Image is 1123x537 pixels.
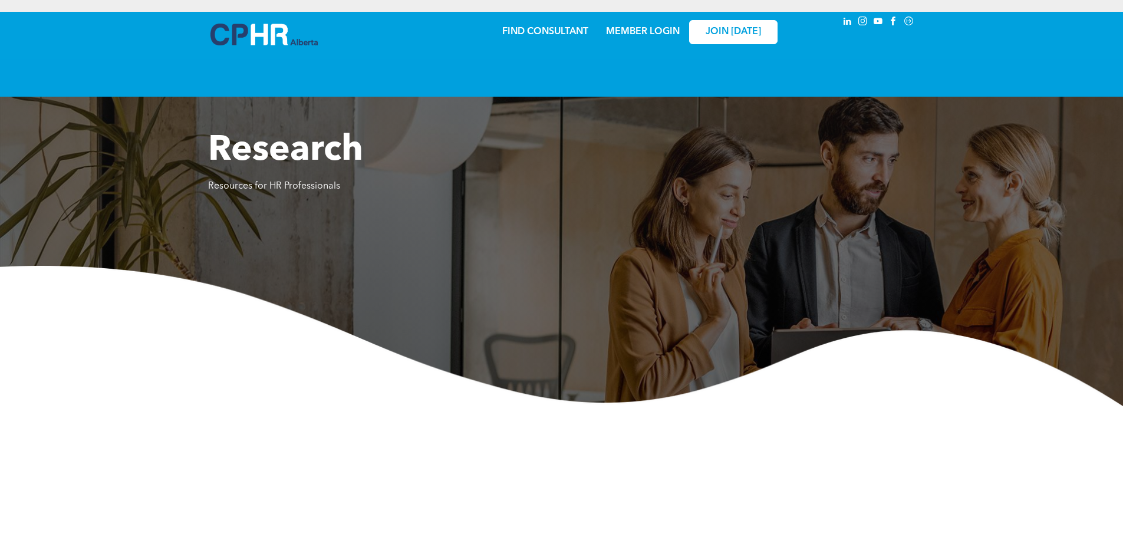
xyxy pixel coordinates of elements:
a: instagram [857,15,870,31]
a: linkedin [841,15,854,31]
a: youtube [872,15,885,31]
a: FIND CONSULTANT [502,27,588,37]
a: facebook [887,15,900,31]
a: MEMBER LOGIN [606,27,680,37]
span: JOIN [DATE] [706,27,761,38]
span: Resources for HR Professionals [208,182,340,191]
img: A blue and white logo for cp alberta [210,24,318,45]
a: Social network [903,15,915,31]
a: JOIN [DATE] [689,20,778,44]
span: Research [208,133,363,169]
